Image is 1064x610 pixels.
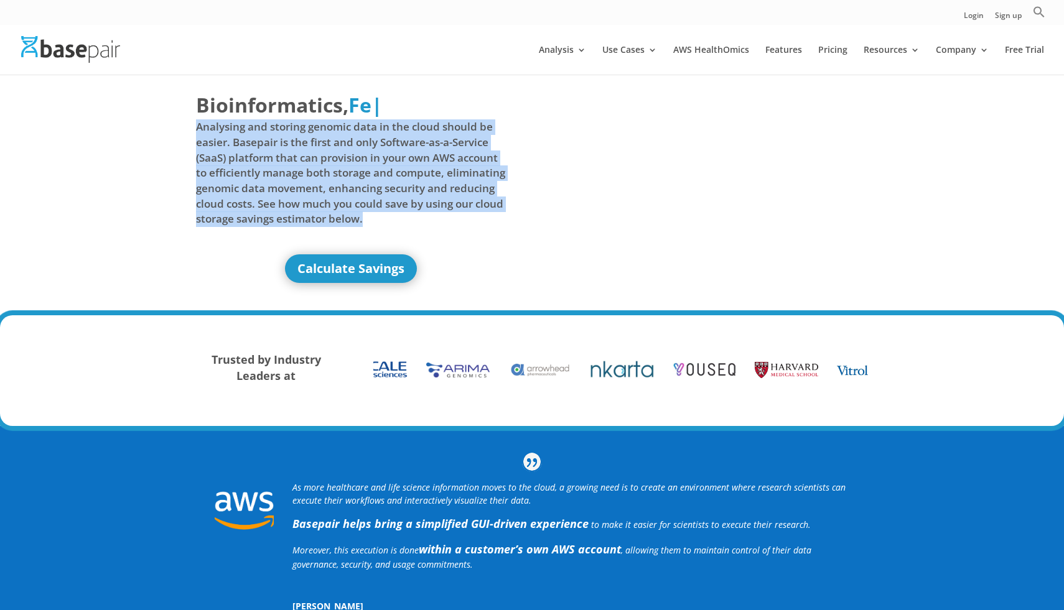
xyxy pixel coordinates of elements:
[1033,6,1045,18] svg: Search
[196,119,506,226] span: Analysing and storing genomic data in the cloud should be easier. Basepair is the first and only ...
[591,519,811,530] span: to make it easier for scientists to execute their research.
[864,45,920,75] a: Resources
[602,45,657,75] a: Use Cases
[292,481,846,506] i: As more healthcare and life science information moves to the cloud, a growing need is to create a...
[292,516,589,531] strong: Basepair helps bring a simplified GUI-driven experience
[1033,6,1045,25] a: Search Icon Link
[765,45,802,75] a: Features
[1005,45,1044,75] a: Free Trial
[673,45,749,75] a: AWS HealthOmics
[964,12,984,25] a: Login
[541,91,851,265] iframe: Basepair - NGS Analysis Simplified
[212,352,321,383] strong: Trusted by Industry Leaders at
[292,544,811,570] span: Moreover, this execution is done , allowing them to maintain control of their data governance, se...
[936,45,989,75] a: Company
[419,542,621,557] b: within a customer’s own AWS account
[995,12,1022,25] a: Sign up
[21,36,120,63] img: Basepair
[818,45,847,75] a: Pricing
[539,45,586,75] a: Analysis
[348,91,371,118] span: Fe
[371,91,383,118] span: |
[285,254,417,283] a: Calculate Savings
[196,91,348,119] span: Bioinformatics,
